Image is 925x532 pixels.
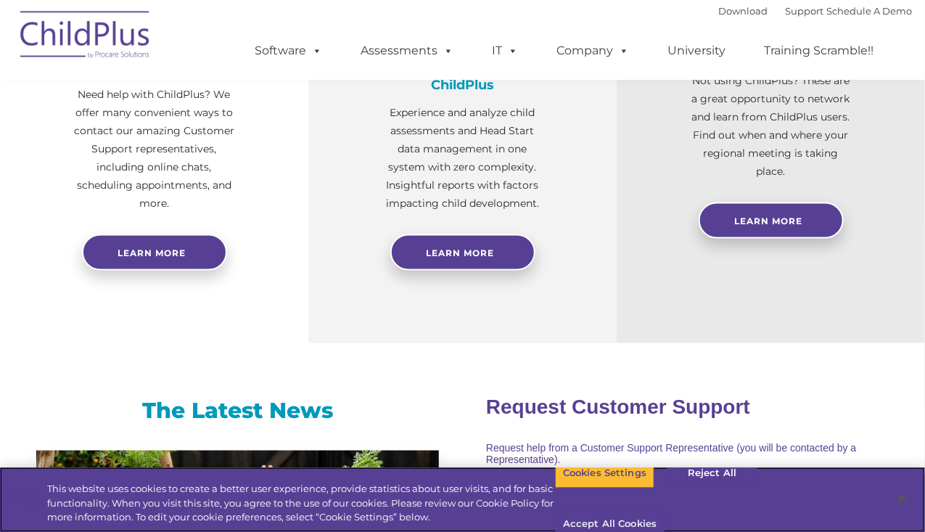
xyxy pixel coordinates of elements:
[390,234,535,271] a: Learn More
[13,1,158,73] img: ChildPlus by Procare Solutions
[654,36,741,65] a: University
[555,458,654,488] button: Cookies Settings
[734,216,802,226] span: Learn More
[750,36,889,65] a: Training Scramble!!
[36,396,439,425] h3: The Latest News
[426,247,494,258] span: Learn More
[202,155,263,166] span: Phone number
[202,96,246,107] span: Last name
[667,458,757,488] button: Reject All
[689,72,852,181] p: Not using ChildPlus? These are a great opportunity to network and learn from ChildPlus users. Fin...
[347,36,469,65] a: Assessments
[719,5,913,17] font: |
[118,247,186,258] span: Learn more
[827,5,913,17] a: Schedule A Demo
[82,234,227,271] a: Learn more
[478,36,533,65] a: IT
[241,36,337,65] a: Software
[886,483,918,515] button: Close
[381,104,544,213] p: Experience and analyze child assessments and Head Start data management in one system with zero c...
[543,36,644,65] a: Company
[699,202,844,239] a: Learn More
[73,86,236,213] p: Need help with ChildPlus? We offer many convenient ways to contact our amazing Customer Support r...
[786,5,824,17] a: Support
[47,482,555,525] div: This website uses cookies to create a better user experience, provide statistics about user visit...
[719,5,768,17] a: Download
